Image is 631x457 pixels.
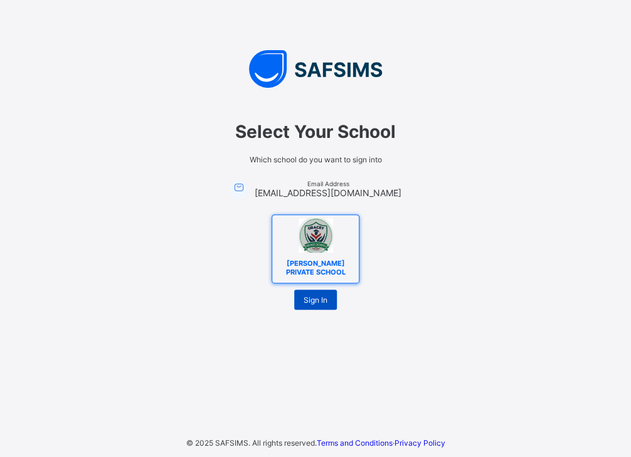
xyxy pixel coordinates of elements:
span: [PERSON_NAME] PRIVATE SCHOOL [277,256,354,280]
a: Terms and Conditions [317,438,393,448]
img: GRACEY PRIVATE SCHOOL [299,218,333,253]
img: SAFSIMS Logo [127,50,504,88]
span: Select Your School [140,121,491,142]
span: Sign In [304,295,327,305]
span: Email Address [255,180,401,187]
span: [EMAIL_ADDRESS][DOMAIN_NAME] [255,187,401,198]
span: © 2025 SAFSIMS. All rights reserved. [186,438,317,448]
span: Which school do you want to sign into [140,155,491,164]
span: · [317,438,445,448]
a: Privacy Policy [395,438,445,448]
